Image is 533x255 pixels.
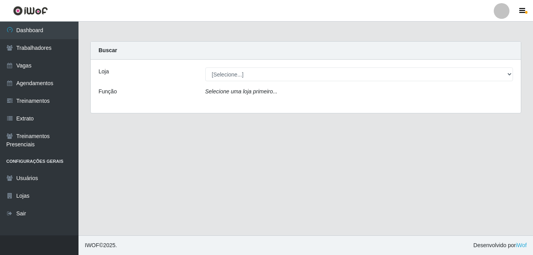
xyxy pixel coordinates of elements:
[99,87,117,96] label: Função
[516,242,527,248] a: iWof
[85,241,117,250] span: © 2025 .
[13,6,48,16] img: CoreUI Logo
[99,47,117,53] strong: Buscar
[205,88,277,95] i: Selecione uma loja primeiro...
[99,67,109,76] label: Loja
[473,241,527,250] span: Desenvolvido por
[85,242,99,248] span: IWOF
